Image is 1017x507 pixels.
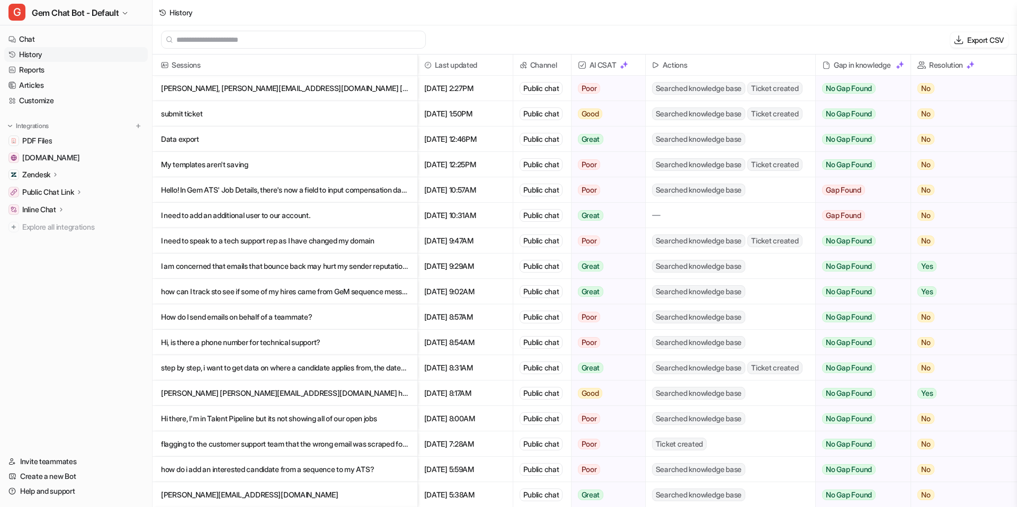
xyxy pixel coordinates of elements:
button: No [911,152,1008,177]
button: Emoji picker [16,347,25,355]
span: Searched knowledge base [652,412,745,425]
button: No Gap Found [816,279,903,304]
button: No Gap Found [816,431,903,457]
div: Hey [PERSON_NAME],​Thanks for flagging this! The team has fixed the history issue, so you should ... [8,165,174,323]
span: [DATE] 10:57AM [422,177,508,203]
textarea: Message… [9,324,203,342]
span: Poor [578,236,601,246]
p: Hi there, I'm in Talent Pipeline but its not showing all of our open jobs [161,406,409,431]
button: Poor [572,431,639,457]
div: Public chat [520,336,563,349]
span: Searched knowledge base [652,234,745,247]
p: Integrations [16,122,49,130]
p: I need to add an additional user to our account. [161,203,409,228]
img: PDF Files [11,138,17,144]
div: Just let me know if you have any other questions. ​ [17,265,165,296]
button: Gap Found [816,177,903,203]
span: No Gap Found [822,83,876,94]
button: No [911,431,1008,457]
span: No [917,108,934,119]
p: I need to speak to a tech support rep as I have changed my domain [161,228,409,253]
span: No Gap Found [822,108,876,119]
span: [DOMAIN_NAME] [22,152,79,163]
button: No Gap Found [816,381,903,406]
span: No Gap Found [822,388,876,399]
button: Yes [911,253,1008,279]
span: AI CSAT [576,55,641,76]
span: Searched knowledge base [652,133,745,146]
a: Chat [4,32,148,47]
p: My templates aren't saving [161,152,409,177]
button: Great [572,279,639,304]
p: How do I send emails on behalf of a teammate? [161,304,409,330]
b: [PERSON_NAME][EMAIL_ADDRESS][DOMAIN_NAME] [17,66,162,85]
div: History [169,7,193,18]
span: Ticket created [652,438,707,450]
button: No [911,304,1008,330]
button: Export CSV [950,32,1009,48]
span: Great [578,134,604,144]
button: Poor [572,406,639,431]
div: Gap in knowledge [820,55,906,76]
span: No [917,439,934,449]
button: Good [572,101,639,126]
span: Great [578,286,604,297]
button: No [911,203,1008,228]
button: No [911,406,1008,431]
span: Searched knowledge base [652,285,745,298]
span: Channel [518,55,567,76]
img: status.gem.com [11,155,17,161]
div: Public chat [520,311,563,323]
img: Profile image for eesel [52,142,63,153]
span: No Gap Found [822,439,876,449]
span: Gap Found [822,210,865,221]
span: Good [578,108,603,119]
button: Integrations [4,121,52,131]
button: Poor [572,152,639,177]
span: Yes [917,286,936,297]
span: Searched knowledge base [652,107,745,120]
span: [DATE] 9:02AM [422,279,508,304]
button: Send a message… [182,342,199,359]
div: Public chat [520,209,563,222]
p: Hi, is there a phone number for technical support? [161,330,409,355]
span: Ticket created [747,361,802,374]
div: You’ll get replies here and in your email: ✉️ [17,44,165,86]
span: Ticket created [747,234,802,247]
span: Good [578,388,603,399]
button: go back [7,4,27,24]
span: Explore all integrations [22,219,144,236]
p: Data export [161,126,409,152]
div: Public chat [520,488,563,501]
span: Searched knowledge base [652,488,745,501]
button: Great [572,253,639,279]
button: No Gap Found [816,355,903,381]
button: Home [166,4,186,24]
span: Ticket created [747,158,802,171]
button: No Gap Found [816,304,903,330]
a: Reports [4,62,148,77]
span: No [917,210,934,221]
span: Last updated [422,55,508,76]
div: Thanks for flagging this! The team has fixed the history issue, so you should now be able to see ... [17,192,165,265]
span: [DATE] 1:50PM [422,101,508,126]
button: Start recording [67,347,76,355]
span: Poor [578,312,601,322]
span: [DATE] 8:00AM [422,406,508,431]
div: Public chat [520,158,563,171]
div: Public chat [520,285,563,298]
a: Customize [4,93,148,108]
span: [DATE] 2:27PM [422,76,508,101]
span: No [917,134,934,144]
span: Searched knowledge base [652,463,745,476]
span: Searched knowledge base [652,311,745,323]
span: No Gap Found [822,134,876,144]
span: Sessions [157,55,413,76]
div: eesel says… [8,165,203,346]
span: No Gap Found [822,337,876,348]
div: Public chat [520,438,563,450]
span: [DATE] 8:17AM [422,381,508,406]
p: submit ticket [161,101,409,126]
button: Poor [572,228,639,253]
button: No [911,457,1008,482]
